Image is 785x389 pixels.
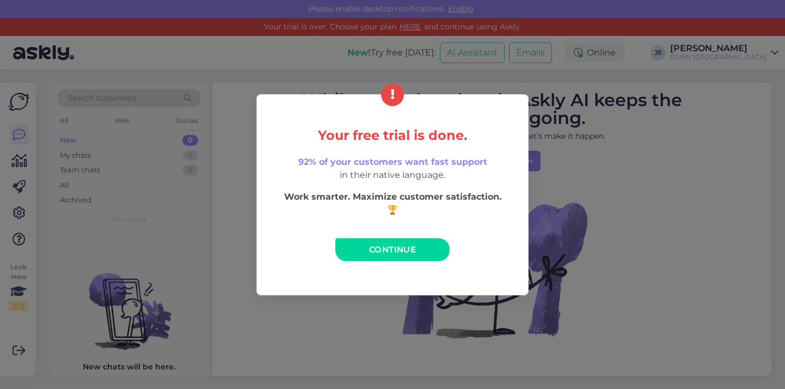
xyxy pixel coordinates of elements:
h5: Your free trial is done. [280,128,505,143]
span: 92% of your customers want fast support [298,157,487,167]
p: Work smarter. Maximize customer satisfaction. 🏆 [280,190,505,217]
a: Continue [335,238,450,261]
span: Continue [369,244,416,255]
p: in their native language. [280,156,505,182]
